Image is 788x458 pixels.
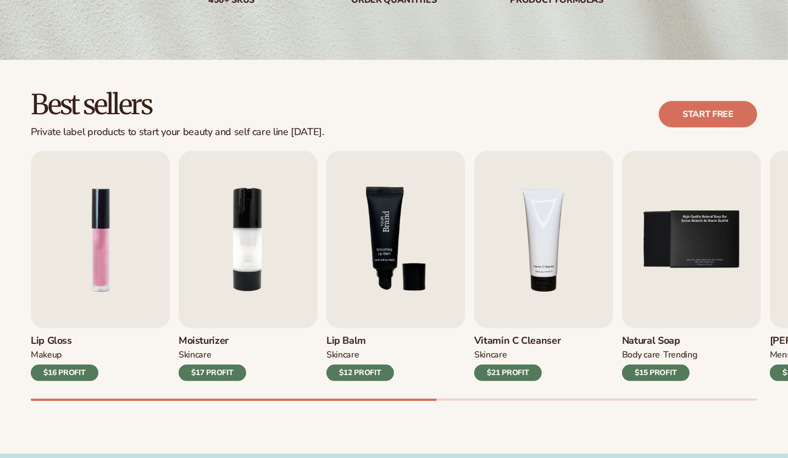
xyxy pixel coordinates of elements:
[326,151,465,328] img: Shopify Image 7
[622,151,761,381] a: 5 / 9
[659,101,757,127] a: Start free
[474,349,507,361] div: Skincare
[179,365,246,381] div: $17 PROFIT
[31,349,62,361] div: MAKEUP
[31,126,324,138] div: Private label products to start your beauty and self care line [DATE].
[474,365,542,381] div: $21 PROFIT
[31,365,98,381] div: $16 PROFIT
[663,349,697,361] div: TRENDING
[326,151,465,381] a: 3 / 9
[179,349,211,361] div: SKINCARE
[326,365,394,381] div: $12 PROFIT
[179,151,318,381] a: 2 / 9
[326,349,359,361] div: SKINCARE
[31,335,98,347] h3: Lip Gloss
[326,335,394,347] h3: Lip Balm
[474,335,561,347] h3: Vitamin C Cleanser
[31,151,170,381] a: 1 / 9
[31,91,324,120] h2: Best sellers
[622,335,697,347] h3: Natural Soap
[179,335,246,347] h3: Moisturizer
[474,151,613,381] a: 4 / 9
[622,365,690,381] div: $15 PROFIT
[622,349,660,361] div: BODY Care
